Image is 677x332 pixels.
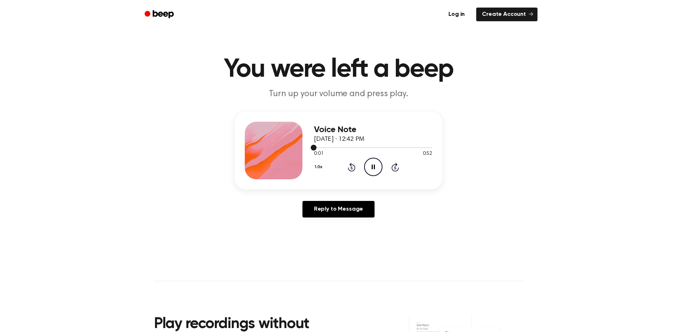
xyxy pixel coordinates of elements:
span: [DATE] · 12:42 PM [314,136,364,143]
h3: Voice Note [314,125,432,135]
a: Beep [140,8,180,22]
span: 0:52 [423,150,432,158]
a: Reply to Message [302,201,375,217]
h1: You were left a beep [154,57,523,82]
span: 0:01 [314,150,323,158]
button: 1.0x [314,161,325,173]
p: Turn up your volume and press play. [200,88,477,100]
a: Log in [441,6,472,23]
a: Create Account [476,8,537,21]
